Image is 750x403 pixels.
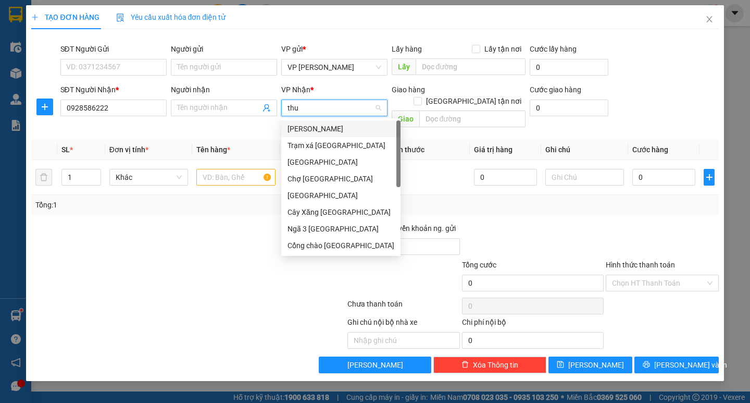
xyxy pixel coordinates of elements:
[392,58,416,75] span: Lấy
[347,316,460,332] div: Ghi chú nội bộ nhà xe
[30,38,128,65] span: VP [PERSON_NAME] -
[416,58,526,75] input: Dọc đường
[462,316,604,332] div: Chi phí nội bộ
[287,173,394,185] div: Chợ [GEOGRAPHIC_DATA]
[480,43,526,55] span: Lấy tận nơi
[287,156,394,168] div: [GEOGRAPHIC_DATA]
[287,59,381,75] span: VP Trần Bình
[281,86,310,94] span: VP Nhận
[530,100,608,116] input: Cước giao hàng
[557,361,564,369] span: save
[61,145,70,154] span: SL
[346,298,461,316] div: Chưa thanh toán
[116,169,182,185] span: Khác
[643,361,650,369] span: printer
[704,173,714,181] span: plus
[35,169,52,186] button: delete
[381,223,460,234] span: Chuyển khoản ng. gửi
[281,221,401,237] div: Ngã 3 Thụy Liên
[31,13,99,21] span: TẠO ĐƠN HÀNG
[419,111,526,127] input: Dọc đường
[695,5,724,34] button: Close
[474,145,512,154] span: Giá trị hàng
[35,199,290,211] div: Tổng: 1
[281,237,401,254] div: Cổng chào Thụy Sơn
[461,361,469,369] span: delete
[196,145,230,154] span: Tên hàng
[60,84,167,95] div: SĐT Người Nhận
[196,169,275,186] input: VD: Bàn, Ghế
[30,27,33,35] span: -
[530,45,577,53] label: Cước lấy hàng
[545,169,624,186] input: Ghi Chú
[392,86,425,94] span: Giao hàng
[287,190,394,201] div: [GEOGRAPHIC_DATA]
[347,332,460,349] input: Nhập ghi chú
[422,95,526,107] span: [GEOGRAPHIC_DATA] tận nơi
[632,145,668,154] span: Cước hàng
[281,154,401,170] div: Thụy Bình
[8,42,19,50] span: Gửi
[654,359,727,371] span: [PERSON_NAME] và In
[61,15,96,23] strong: HOTLINE :
[281,137,401,154] div: Trạm xá Thụy Trình
[705,15,714,23] span: close
[530,59,608,76] input: Cước lấy hàng
[281,170,401,187] div: Chợ Thượng Phúc
[262,104,271,112] span: user-add
[319,357,432,373] button: [PERSON_NAME]
[171,84,277,95] div: Người nhận
[287,140,394,151] div: Trạm xá [GEOGRAPHIC_DATA]
[473,359,518,371] span: Xóa Thông tin
[109,145,148,154] span: Đơn vị tính
[389,145,424,154] span: Kích thước
[347,359,403,371] span: [PERSON_NAME]
[433,357,546,373] button: deleteXóa Thông tin
[548,357,632,373] button: save[PERSON_NAME]
[530,86,581,94] label: Cước giao hàng
[171,43,277,55] div: Người gửi
[60,43,167,55] div: SĐT Người Gửi
[287,223,394,235] div: Ngã 3 [GEOGRAPHIC_DATA]
[541,140,628,160] th: Ghi chú
[462,261,496,269] span: Tổng cước
[634,357,718,373] button: printer[PERSON_NAME] và In
[568,359,624,371] span: [PERSON_NAME]
[287,206,394,218] div: Cây Xăng [GEOGRAPHIC_DATA]
[32,71,117,80] span: a trường -
[281,43,387,55] div: VP gửi
[36,99,53,115] button: plus
[281,120,401,137] div: VŨ THƯ
[281,187,401,204] div: Trường Tây Thụy Anh
[606,261,675,269] label: Hình thức thanh toán
[30,38,128,65] span: 14 [PERSON_NAME], [PERSON_NAME]
[31,14,39,21] span: plus
[116,13,226,21] span: Yêu cầu xuất hóa đơn điện tử
[71,71,117,80] span: 0972119987
[287,240,394,251] div: Cổng chào [GEOGRAPHIC_DATA]
[22,6,134,14] strong: CÔNG TY VẬN TẢI ĐỨC TRƯỞNG
[392,111,419,127] span: Giao
[704,169,714,186] button: plus
[474,169,537,186] input: 0
[116,14,124,22] img: icon
[392,45,422,53] span: Lấy hàng
[281,204,401,221] div: Cây Xăng Thụy Dương
[287,123,394,135] div: [PERSON_NAME]
[37,103,53,111] span: plus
